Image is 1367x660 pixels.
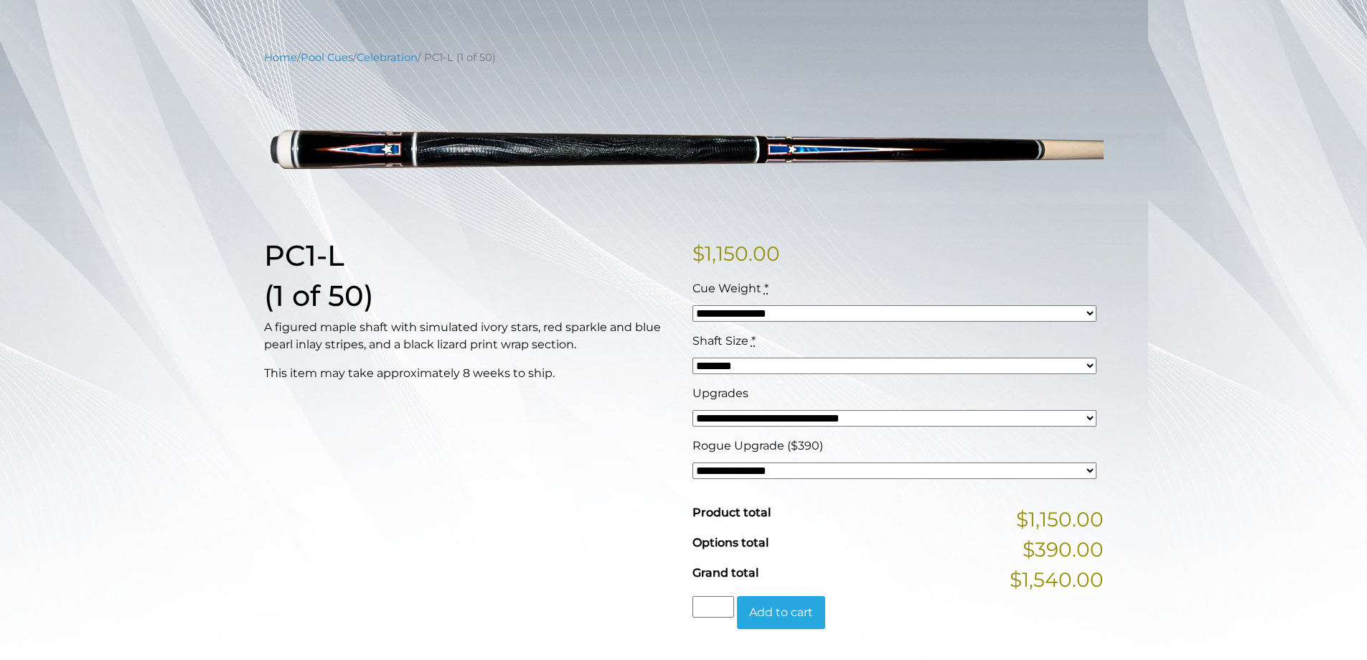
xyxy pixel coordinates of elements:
[751,334,756,348] abbr: required
[264,76,1104,216] img: PC1-L.png
[1010,564,1104,595] span: $1,540.00
[692,566,758,580] span: Grand total
[692,241,705,266] span: $
[692,282,761,295] span: Cue Weight
[264,279,675,313] h1: (1 of 50)
[301,51,353,64] a: Pool Cues
[692,506,771,519] span: Product total
[692,386,748,400] span: Upgrades
[692,241,780,266] bdi: 1,150.00
[264,365,675,382] p: This item may take approximately 8 weeks to ship.
[692,334,748,348] span: Shaft Size
[692,439,823,452] span: Rogue Upgrade ($390)
[264,319,675,353] p: A figured maple shaft with simulated ivory stars, red sparkle and blue pearl inlay stripes, and a...
[692,536,769,549] span: Options total
[1023,534,1104,564] span: $390.00
[764,282,769,295] abbr: required
[264,50,1104,65] nav: Breadcrumb
[737,596,825,629] button: Add to cart
[1016,504,1104,534] span: $1,150.00
[357,51,418,64] a: Celebration
[692,596,734,618] input: Product quantity
[264,238,675,273] h1: PC1-L
[264,51,297,64] a: Home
